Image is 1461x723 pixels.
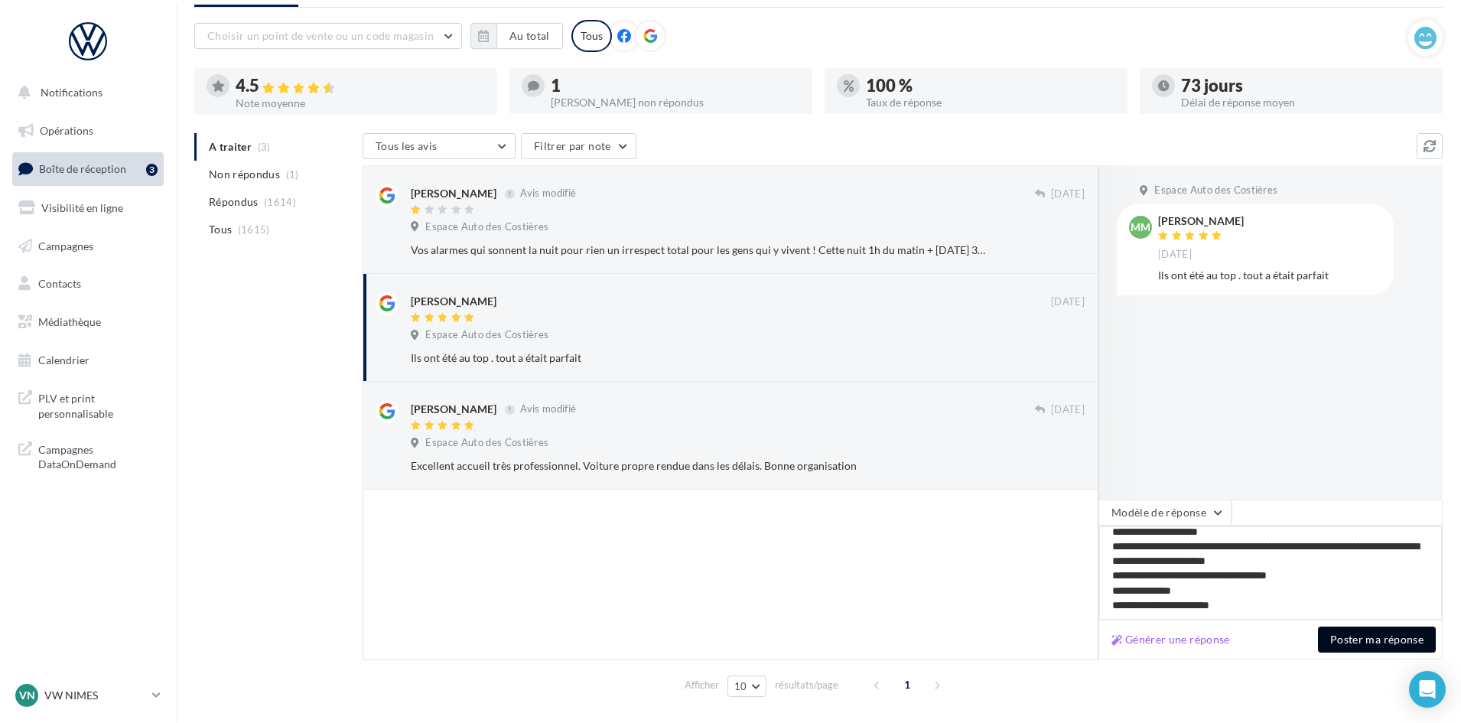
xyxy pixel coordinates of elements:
button: Poster ma réponse [1318,627,1436,653]
span: Campagnes [38,239,93,252]
span: Tous [209,222,232,237]
span: (1614) [264,196,296,208]
span: Espace Auto des Costières [1154,184,1277,197]
span: Espace Auto des Costières [425,220,548,234]
a: Médiathèque [9,306,167,338]
button: Filtrer par note [521,133,636,159]
div: Tous [571,20,612,52]
button: Au total [496,23,563,49]
div: 100 % [866,77,1115,94]
div: [PERSON_NAME] [411,186,496,201]
a: Visibilité en ligne [9,192,167,224]
a: Calendrier [9,344,167,376]
span: Choisir un point de vente ou un code magasin [207,29,434,42]
div: Ils ont été au top . tout a était parfait [1158,268,1381,283]
span: (1) [286,168,299,181]
span: [DATE] [1051,187,1085,201]
span: [DATE] [1158,248,1192,262]
div: [PERSON_NAME] [411,402,496,417]
div: Taux de réponse [866,97,1115,108]
span: Non répondus [209,167,280,182]
div: 73 jours [1181,77,1430,94]
span: Opérations [40,124,93,137]
span: Espace Auto des Costières [425,328,548,342]
span: VN [19,688,35,703]
span: Notifications [41,86,102,99]
span: 10 [734,680,747,692]
div: 3 [146,164,158,176]
a: VN VW NIMES [12,681,164,710]
span: (1615) [238,223,270,236]
a: Opérations [9,115,167,147]
div: [PERSON_NAME] non répondus [551,97,800,108]
span: Calendrier [38,353,89,366]
span: [DATE] [1051,295,1085,309]
a: PLV et print personnalisable [9,382,167,427]
span: Campagnes DataOnDemand [38,439,158,472]
button: Au total [470,23,563,49]
span: Avis modifié [520,403,576,415]
button: Tous les avis [363,133,516,159]
div: Note moyenne [236,98,485,109]
span: Contacts [38,277,81,290]
span: PLV et print personnalisable [38,388,158,421]
div: Ils ont été au top . tout a était parfait [411,350,985,366]
button: Générer une réponse [1105,630,1236,649]
span: 1 [895,673,919,697]
span: résultats/page [775,678,838,692]
span: Répondus [209,194,259,210]
span: Espace Auto des Costières [425,436,548,450]
span: Médiathèque [38,315,101,328]
a: Campagnes DataOnDemand [9,433,167,478]
div: 4.5 [236,77,485,95]
p: VW NIMES [44,688,146,703]
span: Boîte de réception [39,162,126,175]
span: Visibilité en ligne [41,201,123,214]
button: Notifications [9,77,161,109]
div: Excellent accueil très professionnel. Voiture propre rendue dans les délais. Bonne organisation [411,458,985,474]
span: [DATE] [1051,403,1085,417]
a: Contacts [9,268,167,300]
div: [PERSON_NAME] [1158,216,1244,226]
div: [PERSON_NAME] [411,294,496,309]
span: Avis modifié [520,187,576,200]
button: Modèle de réponse [1098,500,1232,526]
div: Open Intercom Messenger [1409,671,1446,708]
div: Délai de réponse moyen [1181,97,1430,108]
button: Choisir un point de vente ou un code magasin [194,23,462,49]
button: 10 [727,676,766,697]
span: Tous les avis [376,139,438,152]
div: 1 [551,77,800,94]
span: MM [1131,220,1150,235]
a: Campagnes [9,230,167,262]
div: Vos alarmes qui sonnent la nuit pour rien un irrespect total pour les gens qui y vivent ! Cette n... [411,243,985,258]
span: Afficher [685,678,719,692]
a: Boîte de réception3 [9,152,167,185]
